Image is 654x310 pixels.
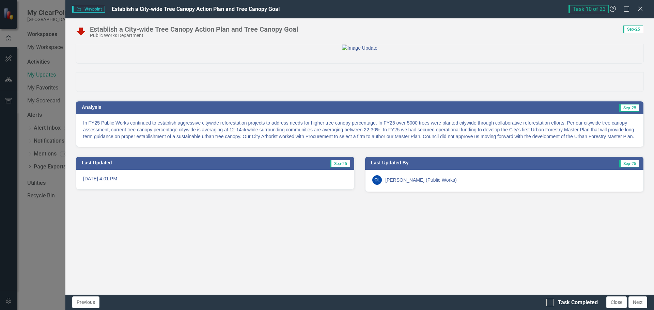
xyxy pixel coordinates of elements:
span: Establish a City-wide Tree Canopy Action Plan and Tree Canopy Goal [112,6,280,12]
button: Next [628,296,647,308]
span: Task 10 of 23 [569,5,609,13]
p: In FY25 Public Works continued to establish aggressive citywide reforestation projects to address... [83,119,636,140]
button: Previous [72,296,99,308]
span: Waypoint [72,6,105,13]
div: Establish a City-wide Tree Canopy Action Plan and Tree Canopy Goal [90,26,298,33]
span: Sep-25 [330,160,350,167]
h3: Last Updated [82,160,241,165]
h3: Analysis [82,105,353,110]
div: [PERSON_NAME] (Public Works) [385,177,457,183]
span: Sep-25 [623,26,643,33]
button: Close [606,296,627,308]
img: Behind Schedule or Not Started [76,26,87,37]
h3: Last Updated By [371,160,544,165]
div: Task Completed [558,299,598,307]
div: OL [372,175,382,185]
div: Public Works Department [90,33,298,38]
div: [DATE] 4:01 PM [76,170,354,190]
img: Image Update [342,45,377,51]
span: Sep-25 [619,160,639,167]
span: Sep-25 [619,104,639,112]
